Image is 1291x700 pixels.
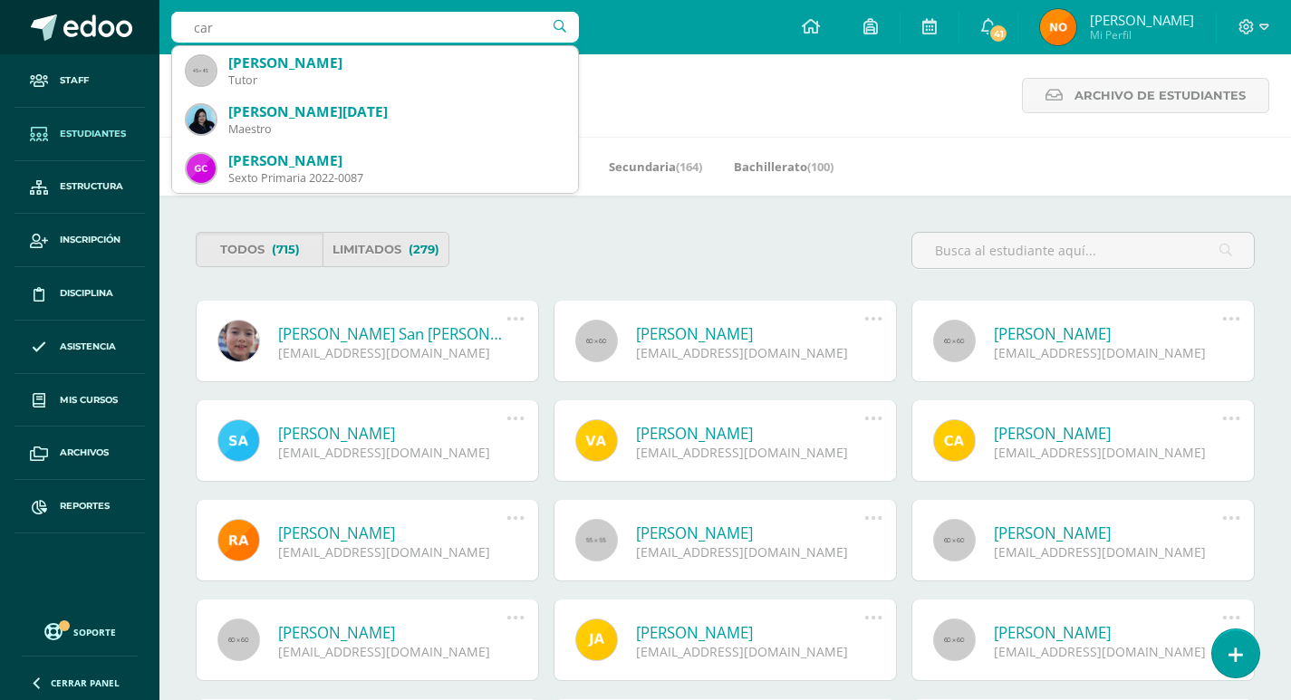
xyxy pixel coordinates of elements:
a: Staff [14,54,145,108]
span: (279) [409,233,439,266]
img: 7cb9ebd05b140000fdc9db502d26292e.png [187,105,216,134]
div: [EMAIL_ADDRESS][DOMAIN_NAME] [278,444,506,461]
a: Estudiantes [14,108,145,161]
span: Disciplina [60,286,113,301]
span: Cerrar panel [51,676,120,689]
a: [PERSON_NAME] [636,323,864,344]
span: Soporte [73,626,116,638]
img: 5ab026cfe20b66e6dbc847002bf25bcf.png [1040,9,1076,45]
input: Busca al estudiante aquí... [912,233,1254,268]
span: Staff [60,73,89,88]
a: [PERSON_NAME] [278,523,506,543]
span: Inscripción [60,233,120,247]
a: [PERSON_NAME] [278,423,506,444]
a: [PERSON_NAME] [278,622,506,643]
a: [PERSON_NAME] San [PERSON_NAME] [278,323,506,344]
a: Reportes [14,480,145,533]
div: [PERSON_NAME] [228,151,564,170]
div: [EMAIL_ADDRESS][DOMAIN_NAME] [994,643,1222,660]
div: Maestro [228,121,564,137]
a: Archivos [14,427,145,480]
a: Asistencia [14,321,145,374]
div: Tutor [228,72,564,88]
div: [EMAIL_ADDRESS][DOMAIN_NAME] [278,543,506,561]
span: 41 [988,24,1008,43]
a: Secundaria(164) [609,152,702,181]
a: [PERSON_NAME] [994,323,1222,344]
span: Archivo de Estudiantes [1074,79,1246,112]
a: [PERSON_NAME] [636,622,864,643]
a: Archivo de Estudiantes [1022,78,1269,113]
div: [PERSON_NAME] [228,53,564,72]
span: (100) [807,158,833,175]
div: [EMAIL_ADDRESS][DOMAIN_NAME] [636,444,864,461]
div: [EMAIL_ADDRESS][DOMAIN_NAME] [994,444,1222,461]
a: [PERSON_NAME] [636,423,864,444]
span: Reportes [60,499,110,513]
input: Busca un usuario... [171,12,579,43]
a: [PERSON_NAME] [994,523,1222,543]
span: Archivos [60,446,109,460]
span: Mi Perfil [1090,27,1194,43]
div: [PERSON_NAME][DATE] [228,102,564,121]
div: [EMAIL_ADDRESS][DOMAIN_NAME] [278,344,506,361]
div: [EMAIL_ADDRESS][DOMAIN_NAME] [278,643,506,660]
a: Inscripción [14,214,145,267]
div: [EMAIL_ADDRESS][DOMAIN_NAME] [636,543,864,561]
a: [PERSON_NAME] [636,523,864,543]
a: Limitados(279) [323,232,449,267]
a: Soporte [22,618,138,643]
span: [PERSON_NAME] [1090,11,1194,29]
span: Estudiantes [60,127,126,141]
div: [EMAIL_ADDRESS][DOMAIN_NAME] [636,643,864,660]
a: [PERSON_NAME] [994,622,1222,643]
span: (164) [676,158,702,175]
a: Mis cursos [14,374,145,427]
a: Estructura [14,161,145,215]
a: Todos(715) [196,232,323,267]
div: [EMAIL_ADDRESS][DOMAIN_NAME] [636,344,864,361]
img: 7a2a5bfb2ad1f505662e6254806294f5.png [187,154,216,183]
span: Mis cursos [60,393,118,408]
a: Disciplina [14,267,145,321]
span: Estructura [60,179,123,194]
a: [PERSON_NAME] [994,423,1222,444]
div: [EMAIL_ADDRESS][DOMAIN_NAME] [994,543,1222,561]
span: (715) [272,233,300,266]
span: Asistencia [60,340,116,354]
div: [EMAIL_ADDRESS][DOMAIN_NAME] [994,344,1222,361]
a: Bachillerato(100) [734,152,833,181]
img: 45x45 [187,56,216,85]
div: Sexto Primaria 2022-0087 [228,170,564,186]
